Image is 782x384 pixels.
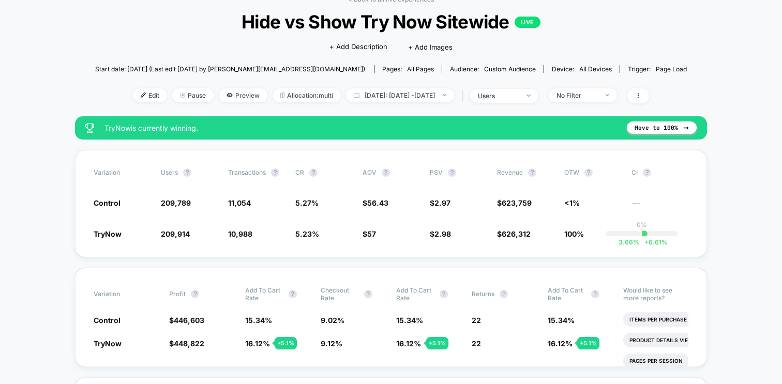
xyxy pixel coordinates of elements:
span: 9.12 % [321,339,342,348]
span: 6.61 % [639,238,668,246]
span: <1% [564,198,580,207]
span: $ [497,229,531,238]
span: $ [363,198,388,207]
span: Variation [94,286,151,302]
span: Control [94,316,121,325]
span: 623,759 [502,198,532,207]
span: 2.98 [434,229,451,238]
span: TryNow [94,339,122,348]
span: Allocation: multi [273,88,341,102]
span: Add To Cart Rate [548,286,586,302]
span: Device: [544,65,620,73]
span: $ [430,229,451,238]
button: ? [191,290,199,298]
span: Preview [219,88,267,102]
span: $ [430,198,450,207]
div: users [478,92,519,100]
span: Add To Cart Rate [245,286,283,302]
button: ? [364,290,372,298]
span: Returns [472,290,494,298]
div: + 5.1 % [426,337,448,349]
span: TryNow is currently winning. [104,124,616,132]
span: 15.34 % [548,316,575,325]
button: ? [591,290,599,298]
span: 448,822 [174,339,204,348]
span: 11,054 [228,198,251,207]
p: LIVE [515,17,540,28]
span: 22 [472,339,481,348]
div: + 5.1 % [577,337,599,349]
button: ? [183,168,191,177]
p: 0% [637,221,647,228]
span: PSV [430,168,443,176]
span: 56.43 [367,198,388,207]
span: + Add Description [329,42,387,52]
span: Hide vs Show Try Now Sitewide [125,11,657,33]
span: Pause [172,88,214,102]
span: 9.02 % [321,316,344,325]
span: 209,789 [161,198,191,207]
div: + 5.1 % [275,337,297,349]
span: Revenue [497,168,523,176]
span: $ [363,229,376,238]
span: 16.12 % [396,339,421,348]
span: all pages [407,65,434,73]
span: CI [631,168,688,177]
p: | [641,228,643,236]
p: Would like to see more reports? [623,286,688,302]
span: Add To Cart Rate [396,286,434,302]
span: Page Load [656,65,687,73]
div: Pages: [382,65,434,73]
span: 10,988 [228,229,252,238]
span: --- [631,200,688,208]
div: No Filter [557,91,598,99]
span: 15.34 % [245,316,272,325]
button: ? [528,168,536,177]
img: end [180,93,185,98]
span: Profit [169,290,186,298]
li: Product Details Views Rate [623,333,718,347]
span: Start date: [DATE] (Last edit [DATE] by [PERSON_NAME][EMAIL_ADDRESS][DOMAIN_NAME]) [95,65,365,73]
li: Pages Per Session [623,354,689,368]
span: 446,603 [174,316,204,325]
button: ? [289,290,297,298]
button: ? [271,168,279,177]
span: $ [169,316,204,325]
span: 626,312 [502,229,531,238]
span: 3.66 % [619,238,639,246]
span: TryNow [94,229,122,238]
span: all devices [579,65,612,73]
span: 16.12 % [245,339,270,348]
span: 100% [564,229,584,238]
button: ? [309,168,318,177]
img: end [527,95,531,97]
span: OTW [564,168,621,177]
img: rebalance [280,93,284,98]
span: 57 [367,229,376,238]
button: ? [584,168,593,177]
span: + Add Images [408,43,453,51]
span: Variation [94,168,151,177]
span: users [161,168,178,176]
img: success_star [85,123,94,133]
span: 5.23 % [295,229,319,238]
span: | [459,88,470,103]
span: 16.12 % [548,339,573,348]
div: Audience: [450,65,536,73]
li: Items Per Purchase [623,312,693,327]
span: Transactions [228,168,266,176]
span: 209,914 [161,229,190,238]
span: 15.34 % [396,316,423,325]
span: 2.97 [434,198,450,207]
img: calendar [354,93,359,98]
span: AOV [363,168,377,176]
button: ? [448,168,456,177]
span: + [644,238,649,246]
button: ? [440,290,448,298]
span: Checkout Rate [321,286,359,302]
span: Edit [133,88,167,102]
button: ? [643,168,651,177]
button: ? [382,168,390,177]
span: 5.27 % [295,198,319,207]
img: edit [141,93,146,98]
